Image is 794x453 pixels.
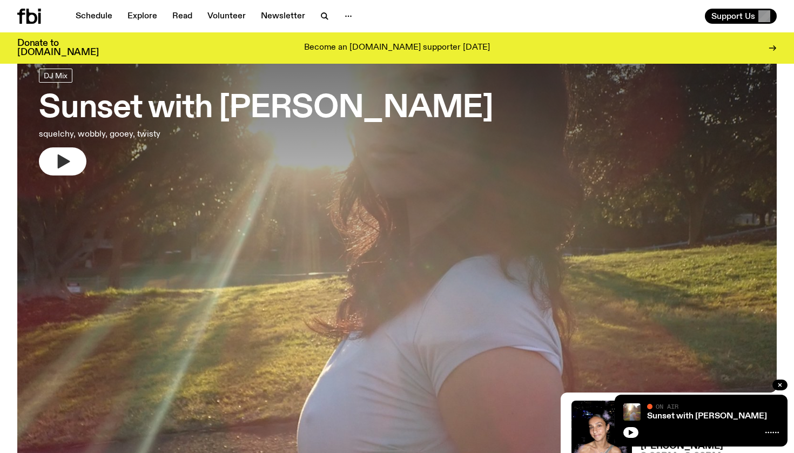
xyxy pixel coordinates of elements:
a: Volunteer [201,9,252,24]
span: DJ Mix [44,71,68,79]
span: On Air [656,403,678,410]
p: squelchy, wobbly, gooey, twisty [39,128,315,141]
a: Explore [121,9,164,24]
a: Sunset with [PERSON_NAME]squelchy, wobbly, gooey, twisty [39,69,493,175]
a: DJ Mix [39,69,72,83]
a: Sunset with [PERSON_NAME] [647,412,767,421]
a: Newsletter [254,9,312,24]
h3: Donate to [DOMAIN_NAME] [17,39,99,57]
p: Become an [DOMAIN_NAME] supporter [DATE] [304,43,490,53]
span: Support Us [711,11,755,21]
a: Schedule [69,9,119,24]
button: Support Us [705,9,777,24]
a: Read [166,9,199,24]
h3: Sunset with [PERSON_NAME] [39,93,493,124]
